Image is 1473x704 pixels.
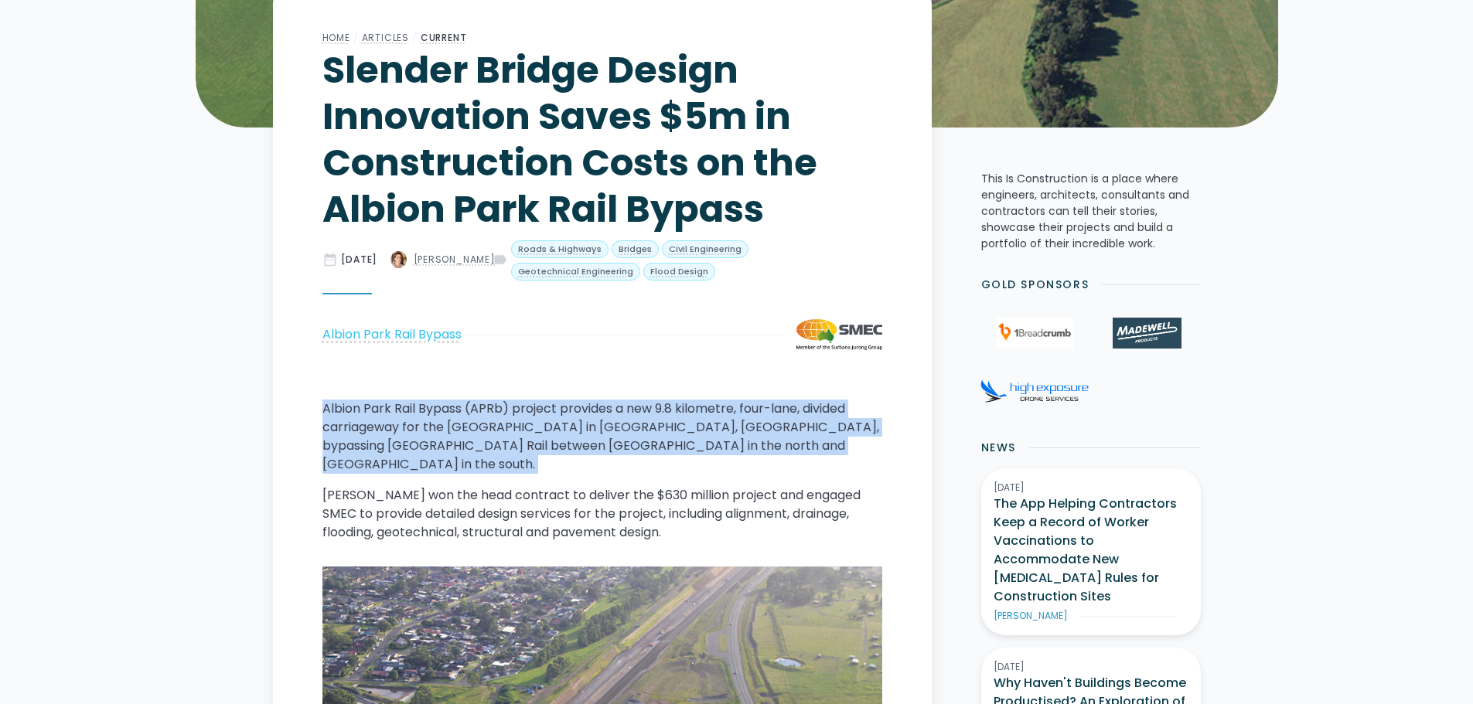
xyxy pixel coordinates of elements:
div: [PERSON_NAME] [994,609,1068,623]
a: Geotechnical Engineering [511,263,640,281]
p: Albion Park Rail Bypass (APRb) project provides a new 9.8 kilometre, four-lane, divided carriagew... [322,400,882,474]
a: [PERSON_NAME] [390,250,479,269]
img: Madewell Products [1113,318,1181,349]
div: / [409,29,421,47]
img: Jeanette Muscat [390,250,407,269]
div: [DATE] [994,481,1188,495]
h2: News [981,440,1016,456]
a: Bridges [612,240,659,259]
a: Civil Engineering [662,240,748,259]
div: label [493,252,508,267]
a: Home [322,31,350,44]
div: Bridges [619,243,652,256]
img: Slender Bridge Design Innovation Saves $5m in Construction Costs on the Albion Park Rail Bypass [796,319,881,350]
div: [DATE] [341,253,378,267]
a: Flood Design [643,263,715,281]
div: Geotechnical Engineering [518,265,633,278]
div: date_range [322,252,338,267]
a: Albion Park Rail Bypass [322,325,462,344]
img: High Exposure [980,379,1089,403]
img: 1Breadcrumb [996,318,1073,349]
a: [DATE]The App Helping Contractors Keep a Record of Worker Vaccinations to Accommodate New [MEDICA... [981,468,1201,635]
div: [DATE] [994,660,1188,674]
div: Roads & Highways [518,243,602,256]
a: Roads & Highways [511,240,609,259]
h2: Gold Sponsors [981,277,1089,293]
a: Current [421,31,467,44]
div: Flood Design [650,265,708,278]
div: / [350,29,362,47]
a: Articles [362,31,409,44]
div: Civil Engineering [669,243,742,256]
h1: Slender Bridge Design Innovation Saves $5m in Construction Costs on the Albion Park Rail Bypass [322,47,882,233]
p: This Is Construction is a place where engineers, architects, consultants and contractors can tell... [981,171,1201,252]
p: [PERSON_NAME] won the head contract to deliver the $630 million project and engaged SMEC to provi... [322,486,882,542]
h3: The App Helping Contractors Keep a Record of Worker Vaccinations to Accommodate New [MEDICAL_DATA... [994,495,1188,606]
div: [PERSON_NAME] [414,253,496,267]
